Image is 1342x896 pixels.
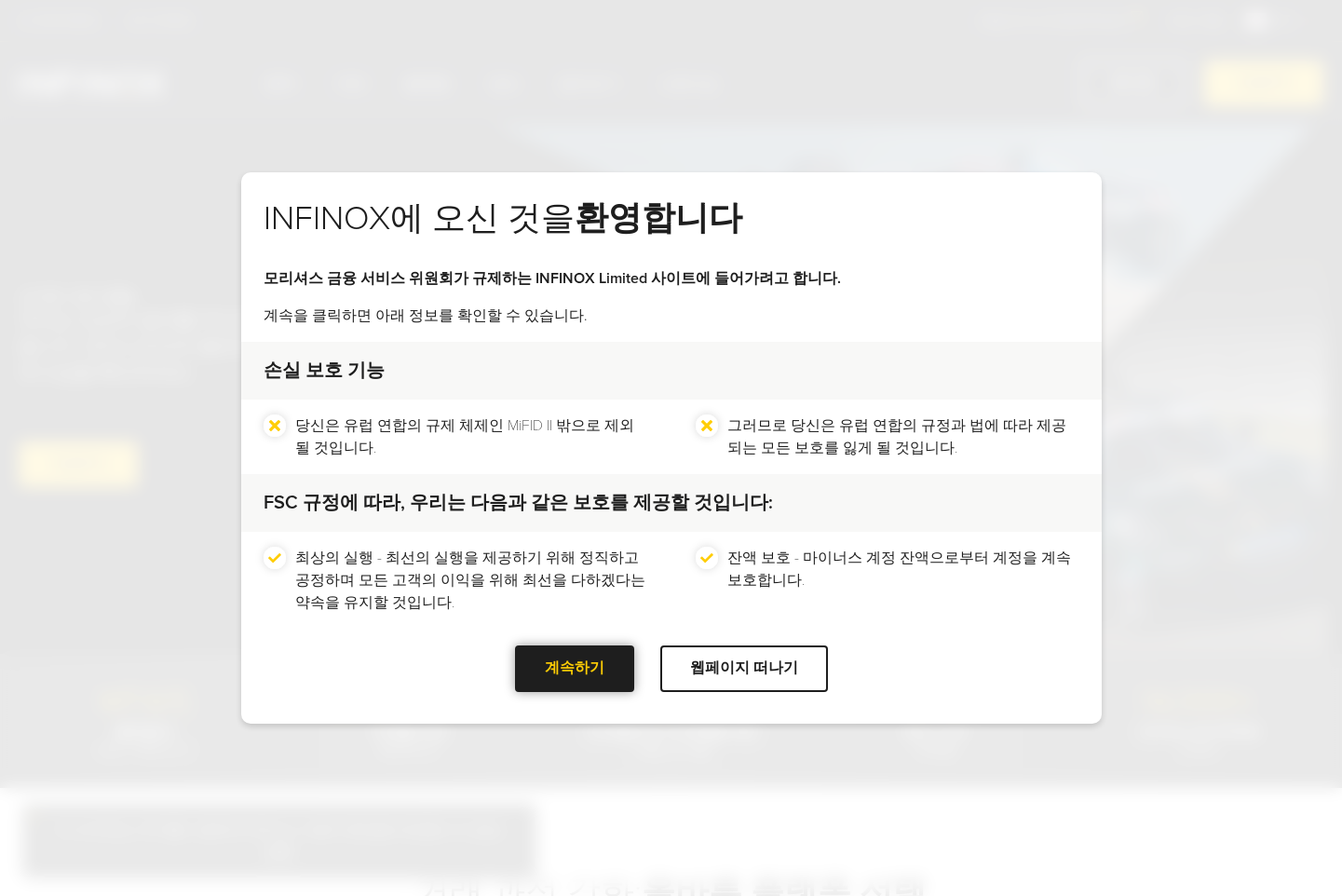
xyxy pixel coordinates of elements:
strong: 환영합니다 [575,198,742,238]
strong: FSC 규정에 따라, 우리는 다음과 같은 보호를 제공할 것입니다: [264,492,773,514]
div: 계속하기 [515,645,634,691]
h2: INFINOX에 오신 것을 [264,198,1079,267]
li: 당신은 유럽 연합의 규제 체제인 MiFID II 밖으로 제외될 것입니다. [295,414,647,459]
li: 그러므로 당신은 유럽 연합의 규정과 법에 따라 제공되는 모든 보호를 잃게 될 것입니다. [727,414,1079,459]
p: 계속을 클릭하면 아래 정보를 확인할 수 있습니다. [264,305,1079,327]
div: 웹페이지 떠나기 [660,645,828,691]
strong: 모리셔스 금융 서비스 위원회가 규제하는 INFINOX Limited 사이트에 들어가려고 합니다. [264,269,841,288]
strong: 손실 보호 기능 [264,360,385,382]
li: 최상의 실행 - 최선의 실행을 제공하기 위해 정직하고 공정하며 모든 고객의 이익을 위해 최선을 다하겠다는 약속을 유지할 것입니다. [295,547,647,614]
li: 잔액 보호 - 마이너스 계정 잔액으로부터 계정을 계속 보호합니다. [727,547,1079,614]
